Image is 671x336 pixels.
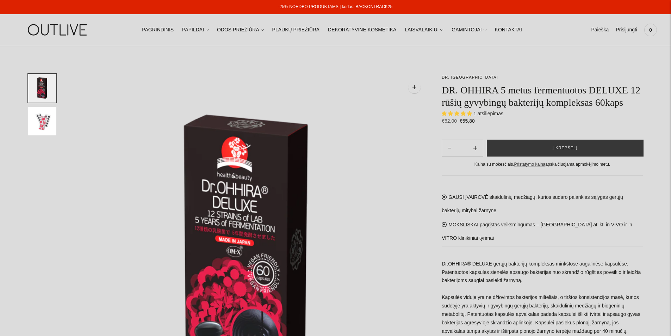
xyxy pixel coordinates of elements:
div: Kaina su mokesčiais. apskaičiuojama apmokėjimo metu. [442,161,643,168]
a: LAISVALAIKIUI [405,22,443,38]
span: 0 [646,25,656,35]
span: 5.00 stars [442,111,473,116]
a: 0 [644,22,657,38]
button: Į krepšelį [487,140,644,157]
h1: DR. OHHIRA 5 metus fermentuotos DELUXE 12 rūšių gyvybingų bakterijų kompleksas 60kaps [442,84,643,109]
button: Add product quantity [442,140,457,157]
img: OUTLIVE [14,18,102,42]
a: -25% NORDBO PRODUKTAMS | kodas: BACKONTRACK25 [278,4,392,9]
span: Į krepšelį [553,145,578,152]
span: €55,80 [460,118,475,124]
button: Translation missing: en.general.accessibility.image_thumbail [28,74,56,103]
a: PLAUKŲ PRIEŽIŪRA [272,22,320,38]
a: Paieška [591,22,609,38]
button: Subtract product quantity [468,140,483,157]
a: DR. [GEOGRAPHIC_DATA] [442,75,498,79]
a: KONTAKTAI [495,22,522,38]
a: Prisijungti [616,22,637,38]
a: DEKORATYVINĖ KOSMETIKA [328,22,396,38]
button: Translation missing: en.general.accessibility.image_thumbail [28,107,56,135]
a: GAMINTOJAI [452,22,486,38]
input: Product quantity [457,143,467,153]
p: Dr.OHHIRA® DELUXE gerųjų bakterijų kompleksas minkštose augalinėse kapsulėse. Patentuotos kapsulė... [442,260,643,336]
a: PAGRINDINIS [142,22,174,38]
a: PAPILDAI [182,22,209,38]
a: Pristatymo kaina [514,162,546,167]
span: 1 atsiliepimas [473,111,503,116]
s: €62,00 [442,118,458,124]
a: ODOS PRIEŽIŪRA [217,22,264,38]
